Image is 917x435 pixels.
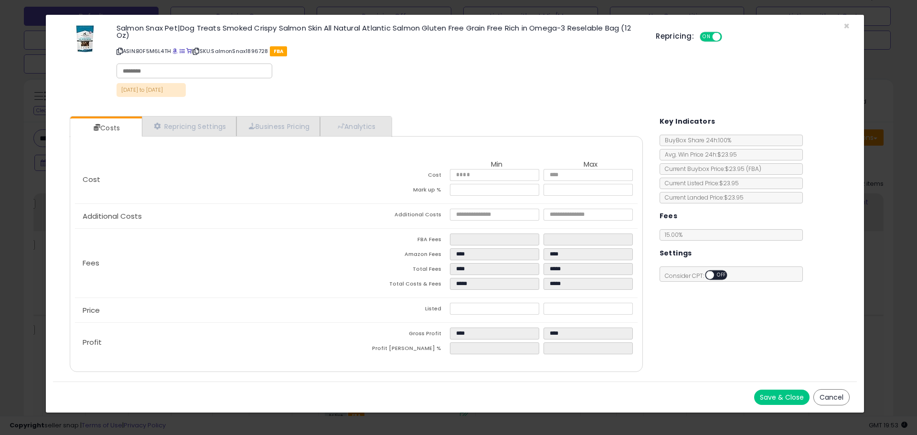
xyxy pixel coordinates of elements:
[746,165,761,173] span: ( FBA )
[665,231,682,239] span: 15.00 %
[356,233,450,248] td: FBA Fees
[356,209,450,223] td: Additional Costs
[714,271,729,279] span: OFF
[71,24,99,53] img: 413D7mehfAL._SL60_.jpg
[117,24,641,39] h3: Salmon Snax Pet|Dog Treats Smoked Crispy Salmon Skin All Natural Atlantic Salmon Gluten Free Grai...
[186,47,192,55] a: Your listing only
[660,272,740,280] span: Consider CPT:
[356,303,450,318] td: Listed
[660,193,744,202] span: Current Landed Price: $23.95
[356,328,450,342] td: Gross Profit
[70,118,141,138] a: Costs
[660,247,692,259] h5: Settings
[813,389,850,405] button: Cancel
[75,339,356,346] p: Profit
[75,212,356,220] p: Additional Costs
[544,160,637,169] th: Max
[75,176,356,183] p: Cost
[754,390,810,405] button: Save & Close
[660,150,737,159] span: Avg. Win Price 24h: $23.95
[356,248,450,263] td: Amazon Fees
[356,342,450,357] td: Profit [PERSON_NAME] %
[356,278,450,293] td: Total Costs & Fees
[172,47,178,55] a: BuyBox page
[356,184,450,199] td: Mark up %
[660,179,739,187] span: Current Listed Price: $23.95
[660,210,678,222] h5: Fees
[701,33,713,41] span: ON
[450,160,544,169] th: Min
[356,169,450,184] td: Cost
[270,46,288,56] span: FBA
[142,117,236,136] a: Repricing Settings
[117,43,641,59] p: ASIN: B0F5M6L4TH | SKU: SalmonSnax1896728
[721,33,736,41] span: OFF
[117,83,186,97] p: [DATE] to [DATE]
[725,165,761,173] span: $23.95
[660,136,731,144] span: BuyBox Share 24h: 100%
[660,116,715,127] h5: Key Indicators
[320,117,391,136] a: Analytics
[356,263,450,278] td: Total Fees
[180,47,185,55] a: All offer listings
[656,32,694,40] h5: Repricing:
[660,165,761,173] span: Current Buybox Price:
[75,259,356,267] p: Fees
[75,307,356,314] p: Price
[236,117,320,136] a: Business Pricing
[843,19,850,33] span: ×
